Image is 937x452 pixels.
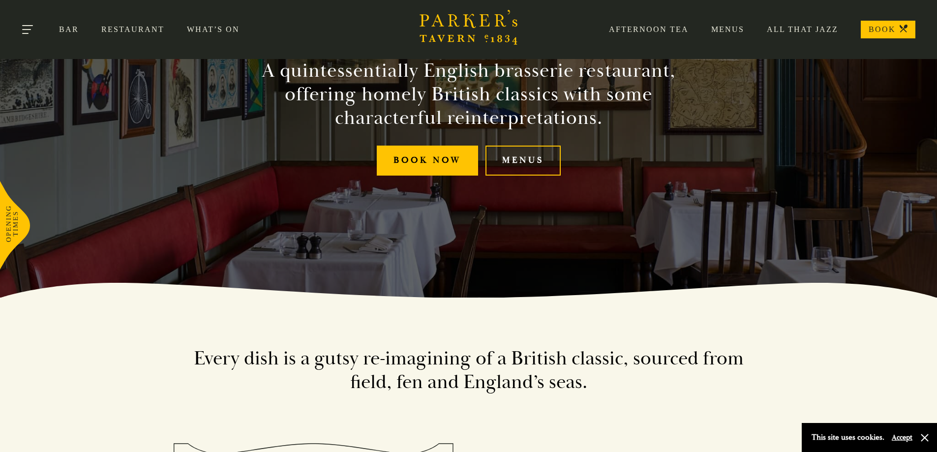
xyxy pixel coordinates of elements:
a: Menus [485,146,561,176]
p: This site uses cookies. [812,430,884,445]
a: Book Now [377,146,478,176]
button: Accept [892,433,912,442]
h2: Every dish is a gutsy re-imagining of a British classic, sourced from field, fen and England’s seas. [188,347,749,394]
button: Close and accept [920,433,930,443]
h2: A quintessentially English brasserie restaurant, offering homely British classics with some chara... [244,59,693,130]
